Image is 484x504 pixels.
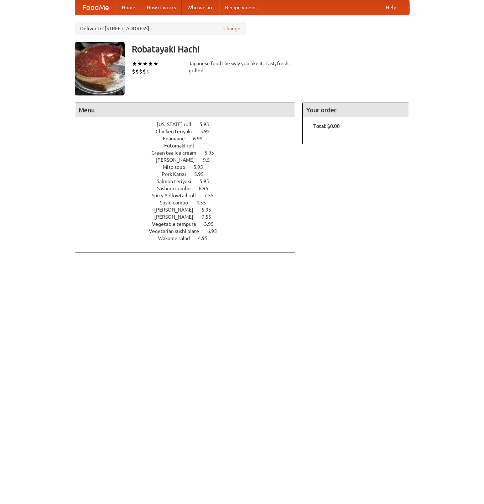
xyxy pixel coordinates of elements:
[132,68,135,76] li: $
[75,0,116,15] a: FoodMe
[189,60,296,74] div: Japanese food the way you like it. Fast, fresh, grilled.
[75,42,125,95] img: angular.jpg
[146,68,150,76] li: $
[75,103,295,117] h4: Menu
[219,0,262,15] a: Recipe videos
[157,121,198,127] span: [US_STATE] roll
[156,129,199,134] span: Chicken teriyaki
[135,68,139,76] li: $
[198,235,215,241] span: 4.95
[157,121,222,127] a: [US_STATE] roll 5.95
[141,0,182,15] a: How it works
[200,129,217,134] span: 5.95
[139,68,142,76] li: $
[196,200,213,206] span: 4.55
[116,0,141,15] a: Home
[163,164,192,170] span: Miso soup
[303,103,409,117] h4: Your order
[199,186,215,191] span: 6.95
[162,171,217,177] a: Pork Katsu 5.95
[158,235,221,241] a: Wakame salad 4.95
[152,221,227,227] a: Vegetable tempura 3.95
[182,0,219,15] a: Who we are
[157,186,222,191] a: Sashimi combo 6.95
[149,228,230,234] a: Vegetarian sushi plate 6.95
[132,60,137,68] li: ★
[158,235,197,241] span: Wakame salad
[194,171,211,177] span: 5.95
[149,228,206,234] span: Vegetarian sushi plate
[157,186,198,191] span: Sashimi combo
[204,150,221,156] span: 6.95
[156,157,223,163] a: [PERSON_NAME] 9.5
[204,193,221,198] span: 7.55
[204,221,221,227] span: 3.95
[193,164,210,170] span: 5.95
[152,221,203,227] span: Vegetable tempura
[75,22,246,35] div: Deliver to: [STREET_ADDRESS]
[137,60,142,68] li: ★
[163,136,192,141] span: Edamame
[207,228,224,234] span: 6.95
[202,207,218,213] span: 5.95
[152,193,203,198] span: Spicy Yellowtail roll
[154,214,224,220] a: [PERSON_NAME] 7.55
[157,178,222,184] a: Salmon teriyaki 5.95
[154,207,201,213] span: [PERSON_NAME]
[313,123,340,129] b: Total: $0.00
[380,0,402,15] a: Help
[156,157,202,163] span: [PERSON_NAME]
[142,68,146,76] li: $
[156,129,223,134] a: Chicken teriyaki 5.95
[153,60,158,68] li: ★
[160,200,219,206] a: Sushi combo 4.55
[151,150,203,156] span: Green tea ice cream
[164,143,214,149] a: Futomaki roll
[199,121,216,127] span: 5.95
[199,178,216,184] span: 5.95
[163,136,216,141] a: Edamame 6.95
[142,60,148,68] li: ★
[152,193,227,198] a: Spicy Yellowtail roll 7.55
[132,42,410,56] h3: Robatayaki Hachi
[157,178,198,184] span: Salmon teriyaki
[202,214,218,220] span: 7.55
[162,171,193,177] span: Pork Katsu
[151,150,227,156] a: Green tea ice cream 6.95
[154,214,201,220] span: [PERSON_NAME]
[203,157,217,163] span: 9.5
[193,136,210,141] span: 6.95
[160,200,195,206] span: Sushi combo
[163,164,216,170] a: Miso soup 5.95
[148,60,153,68] li: ★
[154,207,224,213] a: [PERSON_NAME] 5.95
[223,25,240,32] a: Change
[164,143,201,149] span: Futomaki roll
